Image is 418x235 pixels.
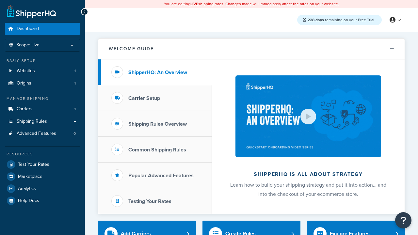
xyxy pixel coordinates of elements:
[5,171,80,182] a: Marketplace
[128,198,171,204] h3: Testing Your Rates
[5,23,80,35] a: Dashboard
[17,119,47,124] span: Shipping Rules
[128,70,187,75] h3: ShipperHQ: An Overview
[109,46,154,51] h2: Welcome Guide
[230,181,386,198] span: Learn how to build your shipping strategy and put it into action… and into the checkout of your e...
[5,58,80,64] div: Basic Setup
[74,68,76,74] span: 1
[190,1,198,7] b: LIVE
[5,159,80,170] a: Test Your Rates
[17,106,33,112] span: Carriers
[16,42,40,48] span: Scope: Live
[5,151,80,157] div: Resources
[308,17,374,23] span: remaining on your Free Trial
[18,162,49,167] span: Test Your Rates
[17,81,31,86] span: Origins
[5,65,80,77] a: Websites1
[18,198,39,204] span: Help Docs
[128,121,187,127] h3: Shipping Rules Overview
[5,96,80,102] div: Manage Shipping
[5,128,80,140] li: Advanced Features
[17,26,39,32] span: Dashboard
[128,95,160,101] h3: Carrier Setup
[74,81,76,86] span: 1
[73,131,76,136] span: 0
[5,195,80,207] a: Help Docs
[5,77,80,89] a: Origins1
[74,106,76,112] span: 1
[5,103,80,115] a: Carriers1
[5,65,80,77] li: Websites
[5,103,80,115] li: Carriers
[5,183,80,195] a: Analytics
[18,186,36,192] span: Analytics
[128,147,186,153] h3: Common Shipping Rules
[5,116,80,128] a: Shipping Rules
[128,173,194,179] h3: Popular Advanced Features
[17,131,56,136] span: Advanced Features
[395,212,411,228] button: Open Resource Center
[235,75,381,157] img: ShipperHQ is all about strategy
[18,174,42,180] span: Marketplace
[5,77,80,89] li: Origins
[5,128,80,140] a: Advanced Features0
[98,39,405,59] button: Welcome Guide
[308,17,324,23] strong: 228 days
[17,68,35,74] span: Websites
[229,171,387,177] h2: ShipperHQ is all about strategy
